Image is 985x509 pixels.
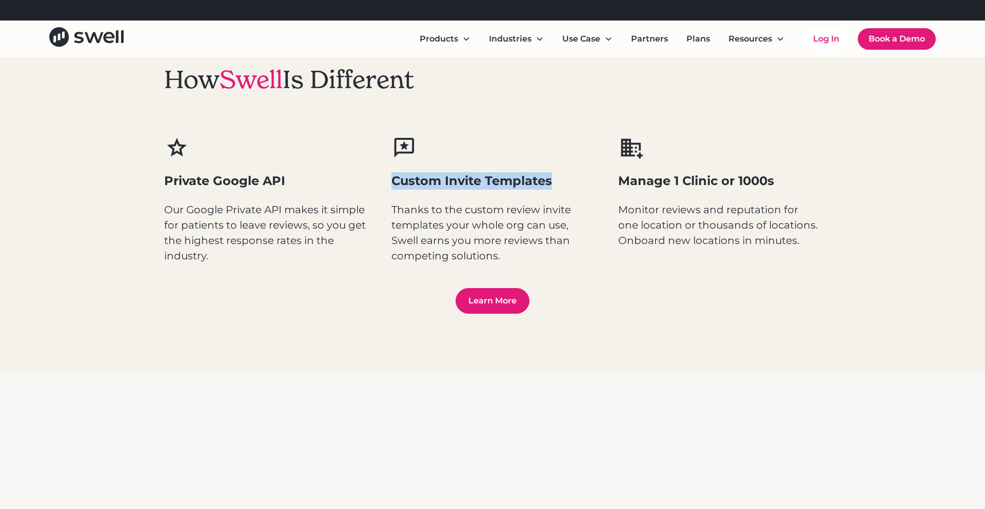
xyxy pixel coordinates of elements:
[858,28,936,50] a: Book a Demo
[391,172,594,190] h3: Custom Invite Templates
[623,29,676,49] a: Partners
[391,202,594,263] p: Thanks to the custom review invite templates your whole org can use, Swell earns you more reviews...
[554,29,621,49] div: Use Case
[562,33,600,45] div: Use Case
[618,172,821,190] h3: Manage 1 Clinic or 1000s
[728,33,772,45] div: Resources
[420,33,458,45] div: Products
[618,202,821,248] p: Monitor reviews and reputation for one location or thousands of locations. Onboard new locations ...
[803,29,850,49] a: Log In
[164,65,414,95] h2: How Is Different
[220,64,283,95] span: Swell
[164,172,367,190] h3: Private Google API
[489,33,531,45] div: Industries
[411,29,479,49] div: Products
[164,202,367,263] p: Our Google Private API makes it simple for patients to leave reviews, so you get the highest resp...
[678,29,718,49] a: Plans
[456,288,529,314] a: Learn More
[720,29,793,49] div: Resources
[49,27,124,50] a: home
[481,29,552,49] div: Industries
